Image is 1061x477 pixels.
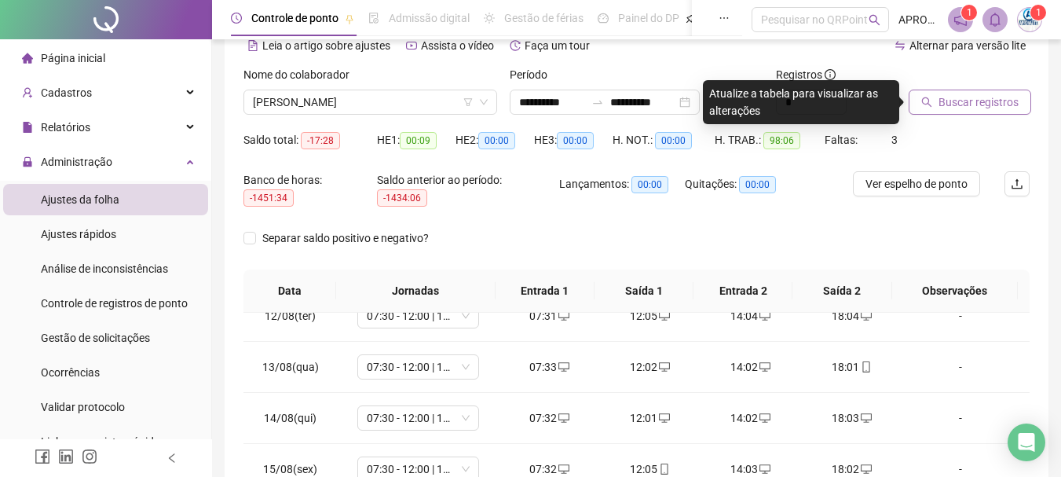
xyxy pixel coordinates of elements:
[869,14,880,26] span: search
[758,310,770,321] span: desktop
[247,40,258,51] span: file-text
[263,463,317,475] span: 15/08(sex)
[510,40,521,51] span: history
[367,355,470,379] span: 07:30 - 12:00 | 14:00 - 18:00
[853,171,980,196] button: Ver espelho de ponto
[557,361,569,372] span: desktop
[825,69,836,80] span: info-circle
[825,134,860,146] span: Faltas:
[598,13,609,24] span: dashboard
[41,332,150,344] span: Gestão de solicitações
[82,449,97,464] span: instagram
[557,413,569,424] span: desktop
[22,122,33,133] span: file
[525,39,590,52] span: Faça um tour
[243,171,377,207] div: Banco de horas:
[345,14,354,24] span: pushpin
[41,401,125,413] span: Validar protocolo
[41,121,90,134] span: Relatórios
[595,270,693,313] th: Saída 1
[859,464,872,475] span: desktop
[914,409,1007,427] div: -
[953,13,968,27] span: notification
[41,228,116,240] span: Ajustes rápidos
[253,90,488,114] span: NATALIA DOS SANTOS CORDEIRO
[262,361,319,373] span: 13/08(qua)
[389,12,470,24] span: Admissão digital
[512,358,587,376] div: 07:33
[988,13,1002,27] span: bell
[478,132,515,149] span: 00:00
[367,304,470,328] span: 07:30 - 12:00 | 14:00 - 18:00
[719,13,730,24] span: ellipsis
[534,131,613,149] div: HE 3:
[496,270,595,313] th: Entrada 1
[713,409,788,427] div: 14:02
[713,307,788,325] div: 14:04
[895,40,906,51] span: swap
[898,11,938,28] span: APROVAUTO
[859,310,872,321] span: desktop
[265,310,316,322] span: 12/08(ter)
[479,97,488,107] span: down
[41,193,119,206] span: Ajustes da folha
[685,175,795,193] div: Quitações:
[1036,7,1041,18] span: 1
[504,12,584,24] span: Gestão de férias
[557,132,594,149] span: 00:00
[892,270,1018,313] th: Observações
[859,413,872,424] span: desktop
[921,97,932,108] span: search
[758,361,770,372] span: desktop
[421,39,494,52] span: Assista o vídeo
[961,5,977,20] sup: 1
[909,90,1031,115] button: Buscar registros
[814,358,889,376] div: 18:01
[557,310,569,321] span: desktop
[512,307,587,325] div: 07:31
[41,52,105,64] span: Página inicial
[909,39,1026,52] span: Alternar para versão lite
[618,12,679,24] span: Painel do DP
[914,307,1007,325] div: -
[41,86,92,99] span: Cadastros
[613,307,688,325] div: 12:05
[613,131,715,149] div: H. NOT.:
[301,132,340,149] span: -17:28
[591,96,604,108] span: swap-right
[715,131,825,149] div: H. TRAB.:
[967,7,972,18] span: 1
[243,189,294,207] span: -1451:34
[58,449,74,464] span: linkedin
[865,175,968,193] span: Ver espelho de ponto
[243,270,336,313] th: Data
[377,131,455,149] div: HE 1:
[406,40,417,51] span: youtube
[35,449,50,464] span: facebook
[166,453,177,464] span: left
[763,132,800,149] span: 98:06
[22,156,33,167] span: lock
[814,307,889,325] div: 18:04
[1008,424,1045,461] div: Open Intercom Messenger
[510,66,558,83] label: Período
[938,94,1019,111] span: Buscar registros
[243,66,360,83] label: Nome do colaborador
[655,132,692,149] span: 00:00
[557,464,569,475] span: desktop
[1018,8,1041,31] img: 1169
[814,409,889,427] div: 18:03
[591,96,604,108] span: to
[22,87,33,98] span: user-add
[891,134,898,146] span: 3
[686,14,695,24] span: pushpin
[484,13,495,24] span: sun
[657,361,670,372] span: desktop
[262,39,390,52] span: Leia o artigo sobre ajustes
[1011,178,1023,190] span: upload
[41,262,168,275] span: Análise de inconsistências
[559,175,685,193] div: Lançamentos:
[792,270,891,313] th: Saída 2
[256,229,435,247] span: Separar saldo positivo e negativo?
[243,131,377,149] div: Saldo total:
